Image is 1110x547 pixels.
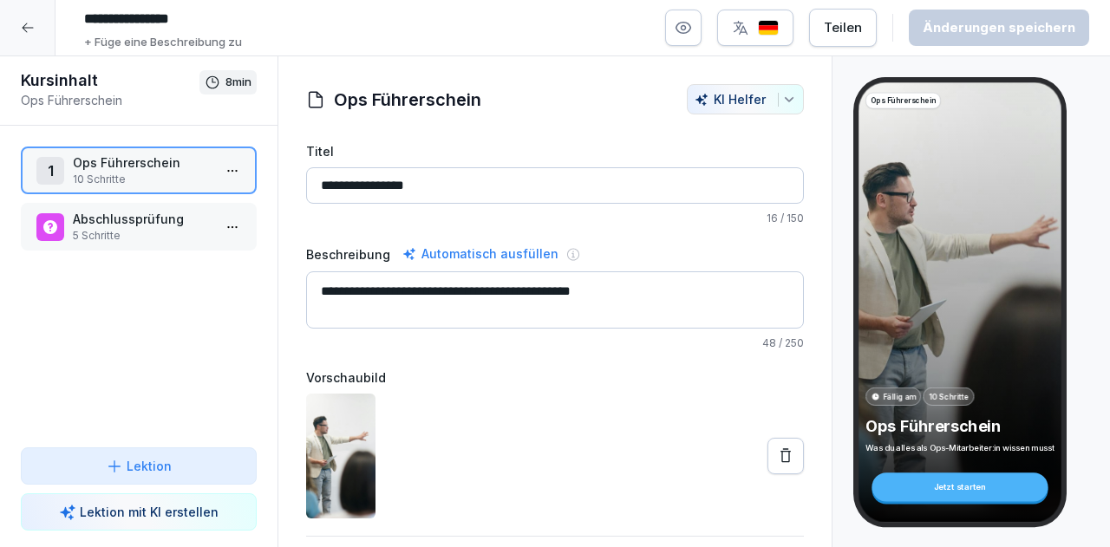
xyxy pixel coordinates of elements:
div: Abschlussprüfung5 Schritte [21,203,257,251]
button: Teilen [809,9,877,47]
h1: Kursinhalt [21,70,199,91]
button: Lektion mit KI erstellen [21,493,257,531]
button: Änderungen speichern [909,10,1089,46]
p: 10 Schritte [73,172,212,187]
button: Lektion [21,447,257,485]
p: 10 Schritte [929,391,969,402]
p: Lektion [127,457,172,475]
p: Ops Führerschein [21,91,199,109]
span: 16 [767,212,778,225]
img: de.svg [758,20,779,36]
div: Teilen [824,18,862,37]
p: Ops Führerschein [73,153,212,172]
button: KI Helfer [687,84,804,114]
div: KI Helfer [695,92,796,107]
p: Abschlussprüfung [73,210,212,228]
div: 1Ops Führerschein10 Schritte [21,147,257,194]
span: 48 [762,336,776,349]
p: Ops Führerschein [865,416,1054,436]
label: Titel [306,142,804,160]
p: / 250 [306,335,804,351]
p: Was du alles als Ops-Mitarbeiter:in wissen musst [865,441,1054,453]
p: Fällig am [883,391,916,402]
div: Jetzt starten [872,472,1048,501]
p: Ops Führerschein [871,95,937,107]
p: / 150 [306,211,804,226]
p: 5 Schritte [73,228,212,244]
div: 1 [36,157,64,185]
img: t1rq6pvar110mk4k1h2dbiyd.png [306,394,375,518]
label: Beschreibung [306,245,390,264]
label: Vorschaubild [306,368,804,387]
p: 8 min [225,74,251,91]
h1: Ops Führerschein [334,87,481,113]
p: + Füge eine Beschreibung zu [84,34,242,51]
p: Lektion mit KI erstellen [80,503,219,521]
div: Änderungen speichern [923,18,1075,37]
div: Automatisch ausfüllen [399,244,562,264]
